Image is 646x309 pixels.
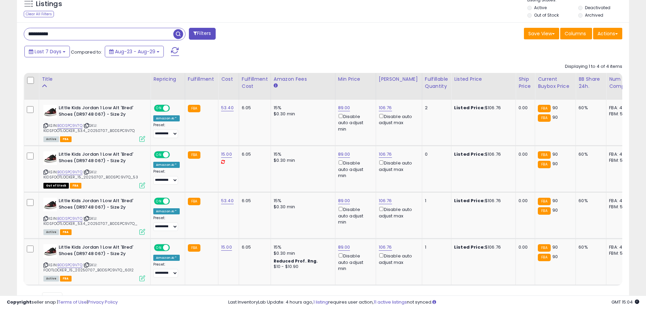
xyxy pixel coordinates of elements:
[609,105,631,111] div: FBA: 4
[379,113,417,126] div: Disable auto adjust max
[42,76,148,83] div: Title
[425,76,448,90] div: Fulfillable Quantity
[538,254,550,261] small: FBA
[43,244,57,258] img: 41xeW0YW27L._SL40_.jpg
[7,299,32,305] strong: Copyright
[579,244,601,250] div: 60%
[188,244,200,252] small: FBA
[538,207,550,215] small: FBA
[609,244,631,250] div: FBA: 4
[274,244,330,250] div: 15%
[425,198,446,204] div: 1
[188,198,200,205] small: FBA
[585,12,603,18] label: Archived
[228,299,639,306] div: Last InventoryLab Update: 4 hours ago, requires user action, not synced.
[242,76,268,90] div: Fulfillment Cost
[593,28,622,39] button: Actions
[153,255,180,261] div: Amazon AI *
[585,5,610,11] label: Deactivated
[88,299,118,305] a: Privacy Policy
[538,198,550,205] small: FBA
[43,183,69,189] span: All listings that are currently out of stock and unavailable for purchase on Amazon
[155,152,163,158] span: ON
[274,157,330,163] div: $0.30 min
[242,105,266,111] div: 6.05
[579,76,603,90] div: BB Share 24h.
[518,151,530,157] div: 0.00
[242,244,266,250] div: 6.05
[188,76,215,83] div: Fulfillment
[43,244,145,281] div: ASIN:
[153,76,182,83] div: Repricing
[189,28,215,40] button: Filters
[552,253,558,260] span: 90
[24,46,70,57] button: Last 7 Days
[552,207,558,213] span: 90
[153,262,180,277] div: Preset:
[169,152,180,158] span: OFF
[155,105,163,111] span: ON
[538,105,550,112] small: FBA
[274,105,330,111] div: 15%
[43,198,145,234] div: ASIN:
[29,295,78,301] span: Show: entries
[538,114,550,122] small: FBA
[71,49,102,55] span: Compared to:
[609,111,631,117] div: FBM: 5
[57,262,82,268] a: B0DSPC9V7Q
[379,76,419,83] div: [PERSON_NAME]
[552,244,558,250] span: 90
[552,104,558,111] span: 90
[374,299,407,305] a: 11 active listings
[43,262,134,272] span: | SKU: FOOTLOCKER_15_20250707_B0DSPC9V7Q_6012
[565,63,622,70] div: Displaying 1 to 4 of 4 items
[560,28,592,39] button: Columns
[454,76,513,83] div: Listed Price
[43,151,145,188] div: ASIN:
[155,198,163,204] span: ON
[379,151,392,158] a: 106.76
[425,151,446,157] div: 0
[425,105,446,111] div: 2
[242,198,266,204] div: 6.05
[70,183,81,189] span: FBA
[454,151,510,157] div: $106.76
[57,216,82,221] a: B0DSPC9V7Q
[153,169,180,185] div: Preset:
[313,299,328,305] a: 1 listing
[552,160,558,167] span: 90
[59,151,141,166] b: Little Kids Jordan 1 Low Alt 'Bred' Shoes (DR9748 067) - Size 2y
[153,115,180,121] div: Amazon AI *
[338,206,371,225] div: Disable auto adjust min
[379,159,417,172] div: Disable auto adjust max
[169,198,180,204] span: OFF
[43,169,138,179] span: | SKU: KIDSFOOTLOCKER_15_20250707_B0DSPC9V7Q_53
[153,162,180,168] div: Amazon AI *
[609,250,631,256] div: FBM: 5
[609,151,631,157] div: FBA: 4
[242,151,266,157] div: 6.05
[338,151,350,158] a: 89.00
[454,105,510,111] div: $106.76
[552,114,558,120] span: 90
[338,113,371,132] div: Disable auto adjust min
[379,206,417,219] div: Disable auto adjust max
[43,229,59,235] span: All listings currently available for purchase on Amazon
[565,30,586,37] span: Columns
[169,105,180,111] span: OFF
[57,123,82,129] a: B0DSPC9V7Q
[454,104,485,111] b: Listed Price:
[579,198,601,204] div: 60%
[524,28,559,39] button: Save View
[221,151,232,158] a: 15.00
[609,76,634,90] div: Num of Comp.
[538,76,573,90] div: Current Buybox Price
[338,76,373,83] div: Min Price
[338,159,371,179] div: Disable auto adjust min
[379,104,392,111] a: 106.76
[43,216,137,226] span: | SKU: KIDSFOOTLOCKER_53.4_20250707_B0DSPC9V7Q_
[338,244,350,251] a: 89.00
[274,250,330,256] div: $0.30 min
[379,252,417,265] div: Disable auto adjust max
[188,151,200,159] small: FBA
